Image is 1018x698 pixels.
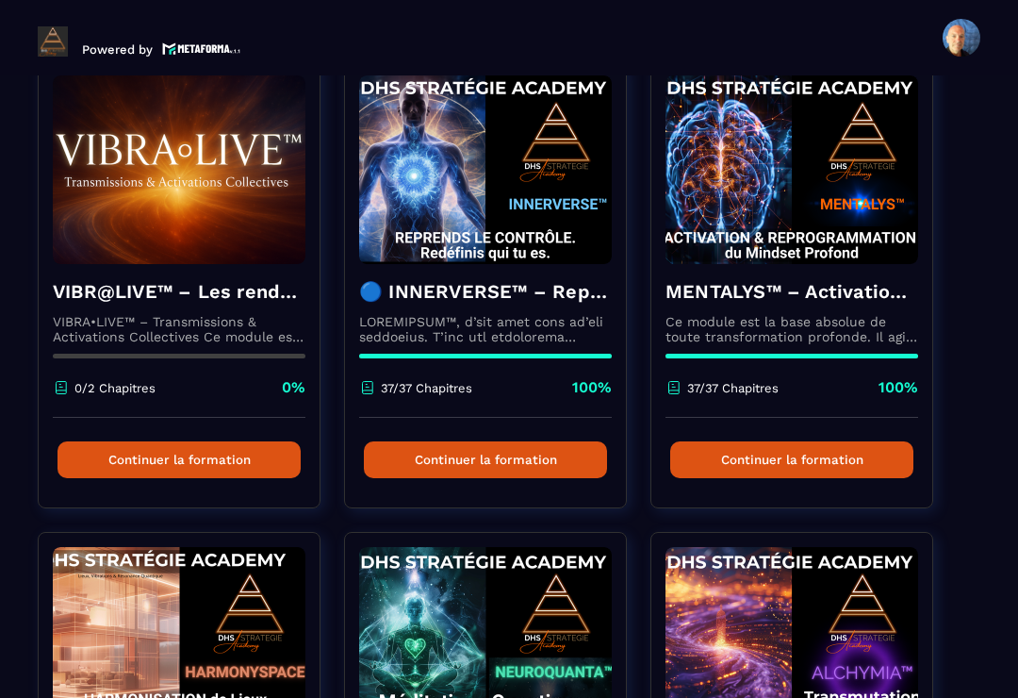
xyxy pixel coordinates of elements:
[53,75,305,264] img: formation-background
[665,314,918,344] p: Ce module est la base absolue de toute transformation profonde. Il agit comme une activation du n...
[572,377,612,398] p: 100%
[57,441,301,478] button: Continuer la formation
[359,314,612,344] p: LOREMIPSUM™, d’sit amet cons ad’eli seddoeius. T’inc utl etdolorema aliquaeni ad minimveniamqui n...
[38,60,344,532] a: formation-backgroundVIBR@LIVE™ – Les rendez-vous d’intégration vivanteVIBRA•LIVE™ – Transmissions...
[364,441,607,478] button: Continuer la formation
[665,278,918,305] h4: MENTALYS™ – Activation & Reprogrammation du Mindset Profond
[878,377,918,398] p: 100%
[53,278,305,305] h4: VIBR@LIVE™ – Les rendez-vous d’intégration vivante
[670,441,913,478] button: Continuer la formation
[38,26,68,57] img: logo-branding
[162,41,241,57] img: logo
[650,60,957,532] a: formation-backgroundMENTALYS™ – Activation & Reprogrammation du Mindset ProfondCe module est la b...
[53,314,305,344] p: VIBRA•LIVE™ – Transmissions & Activations Collectives Ce module est un espace vivant. [PERSON_NAM...
[381,381,472,395] p: 37/37 Chapitres
[282,377,305,398] p: 0%
[665,75,918,264] img: formation-background
[82,42,153,57] p: Powered by
[359,278,612,305] h4: 🔵 INNERVERSE™ – Reprogrammation Quantique & Activation du Soi Réel
[344,60,650,532] a: formation-background🔵 INNERVERSE™ – Reprogrammation Quantique & Activation du Soi RéelLOREMIPSUM™...
[74,381,156,395] p: 0/2 Chapitres
[359,75,612,264] img: formation-background
[687,381,779,395] p: 37/37 Chapitres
